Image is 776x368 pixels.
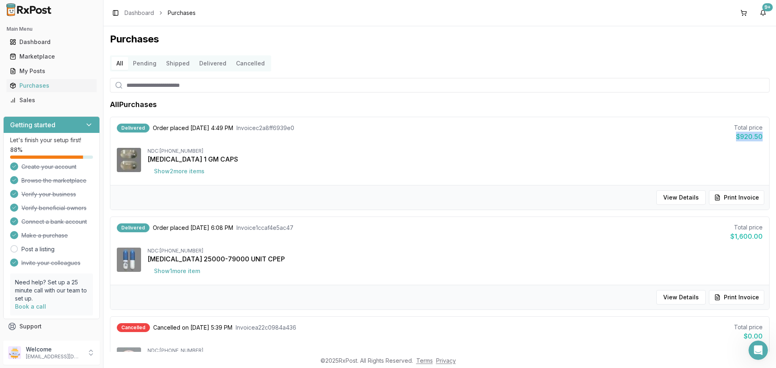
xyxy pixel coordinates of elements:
div: $920.50 [734,132,763,141]
div: NDC: [PHONE_NUMBER] [148,148,763,154]
iframe: Intercom live chat [749,341,768,360]
div: Total price [730,223,763,231]
div: Total price [734,323,763,331]
button: Pending [128,57,161,70]
button: Support [3,319,100,334]
a: Purchases [6,78,97,93]
span: Order placed [DATE] 4:49 PM [153,124,233,132]
div: Cancelled [117,323,150,332]
button: View Details [656,290,706,305]
img: User avatar [8,346,21,359]
span: Invoice a22c0984a436 [236,324,296,332]
p: Let's finish your setup first! [10,136,93,144]
button: Dashboard [3,36,100,48]
span: Invite your colleagues [21,259,80,267]
button: Print Invoice [709,290,764,305]
a: Post a listing [21,245,55,253]
div: NDC: [PHONE_NUMBER] [148,248,763,254]
div: NDC: [PHONE_NUMBER] [148,347,763,354]
button: All [112,57,128,70]
div: Total price [734,124,763,132]
h1: All Purchases [110,99,157,110]
h2: Main Menu [6,26,97,32]
a: Dashboard [6,35,97,49]
div: [MEDICAL_DATA] 1 GM CAPS [148,154,763,164]
p: Need help? Set up a 25 minute call with our team to set up. [15,278,88,303]
div: Dashboard [10,38,93,46]
button: Cancelled [231,57,270,70]
span: Verify beneficial owners [21,204,86,212]
span: 88 % [10,146,23,154]
a: Privacy [436,357,456,364]
img: Zenpep 25000-79000 UNIT CPEP [117,248,141,272]
div: $1,600.00 [730,231,763,241]
button: Print Invoice [709,190,764,205]
div: Purchases [10,82,93,90]
button: Delivered [194,57,231,70]
a: My Posts [6,64,97,78]
button: My Posts [3,65,100,78]
button: Feedback [3,334,100,348]
button: Marketplace [3,50,100,63]
p: [EMAIL_ADDRESS][DOMAIN_NAME] [26,353,82,360]
img: RxPost Logo [3,3,55,16]
div: [MEDICAL_DATA] 25000-79000 UNIT CPEP [148,254,763,264]
span: Purchases [168,9,196,17]
p: Welcome [26,345,82,353]
div: My Posts [10,67,93,75]
span: Invoice 1ccaf4e5ac47 [236,224,293,232]
nav: breadcrumb [124,9,196,17]
span: Cancelled on [DATE] 5:39 PM [153,324,232,332]
span: Feedback [19,337,47,345]
div: Sales [10,96,93,104]
div: Delivered [117,124,150,132]
button: View Details [656,190,706,205]
div: $0.00 [734,331,763,341]
span: Make a purchase [21,231,68,240]
button: Shipped [161,57,194,70]
a: Book a call [15,303,46,310]
div: 9+ [762,3,773,11]
a: Sales [6,93,97,107]
h1: Purchases [110,33,770,46]
a: Terms [416,357,433,364]
span: Create your account [21,163,76,171]
img: Vascepa 1 GM CAPS [117,148,141,172]
button: Show2more items [148,164,211,179]
div: Delivered [117,223,150,232]
div: Marketplace [10,53,93,61]
a: Dashboard [124,9,154,17]
button: 9+ [757,6,770,19]
a: Marketplace [6,49,97,64]
span: Order placed [DATE] 6:08 PM [153,224,233,232]
span: Verify your business [21,190,76,198]
span: Invoice c2a8ff6939e0 [236,124,294,132]
span: Browse the marketplace [21,177,86,185]
button: Sales [3,94,100,107]
span: Connect a bank account [21,218,87,226]
button: Purchases [3,79,100,92]
h3: Getting started [10,120,55,130]
button: Show1more item [148,264,207,278]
